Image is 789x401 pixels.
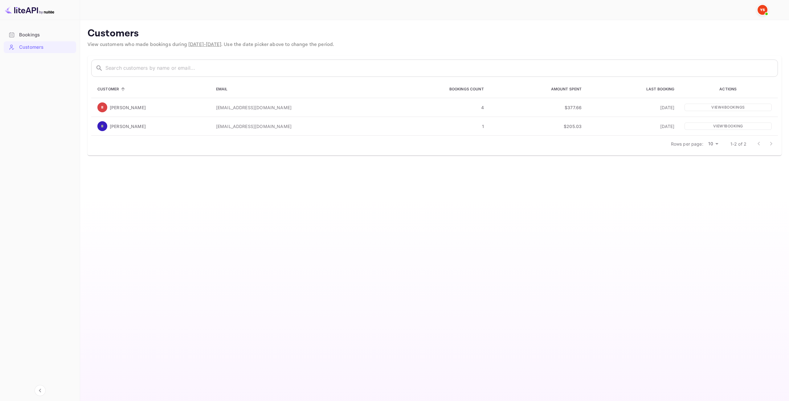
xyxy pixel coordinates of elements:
[19,44,73,51] div: Customers
[110,104,146,111] p: [PERSON_NAME]
[4,29,76,41] div: Bookings
[494,123,582,130] p: $205.03
[441,85,484,93] span: Bookings Count
[5,5,54,15] img: LiteAPI logo
[216,123,378,130] p: [EMAIL_ADDRESS][DOMAIN_NAME]
[685,104,772,111] p: View 4 booking s
[388,123,484,130] p: 1
[591,123,674,130] p: [DATE]
[88,41,334,48] span: View customers who made bookings during . Use the date picker above to change the period.
[4,29,76,40] a: Bookings
[730,141,746,147] p: 1-2 of 2
[35,385,46,396] button: Collapse navigation
[543,85,582,93] span: Amount Spent
[19,31,73,39] div: Bookings
[685,122,772,130] p: View 1 booking
[671,141,703,147] p: Rows per page:
[188,41,221,48] span: [DATE] - [DATE]
[494,104,582,111] p: $377.66
[680,81,778,98] th: Actions
[216,85,236,93] span: Email
[4,41,76,53] a: Customers
[105,60,778,77] input: Search customers by name or email...
[591,104,674,111] p: [DATE]
[758,5,767,15] img: Yandex Support
[88,27,782,40] p: Customers
[638,85,675,93] span: Last Booking
[97,121,107,131] img: Ivan Ivanov
[216,104,378,111] p: [EMAIL_ADDRESS][DOMAIN_NAME]
[97,102,107,112] img: Ivan Ivanov
[110,123,146,130] p: [PERSON_NAME]
[388,104,484,111] p: 4
[97,85,127,93] span: Customer
[706,139,721,148] div: 10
